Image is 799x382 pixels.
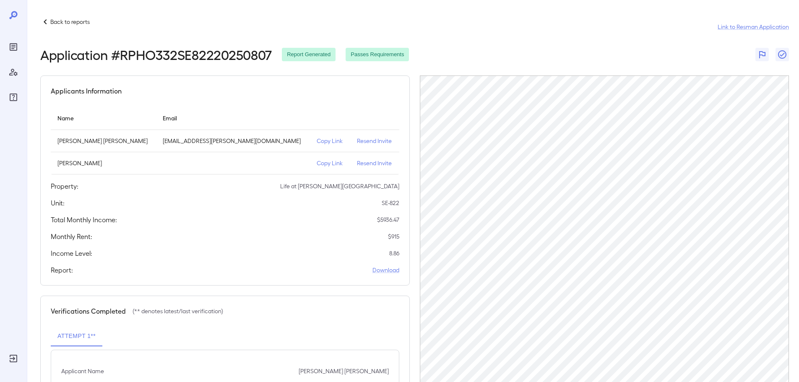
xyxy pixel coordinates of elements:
a: Download [372,266,399,274]
span: Passes Requirements [346,51,409,59]
th: Email [156,106,310,130]
div: Log Out [7,352,20,365]
h5: Monthly Rent: [51,231,92,242]
h5: Unit: [51,198,65,208]
h2: Application # RPHO332SE82220250807 [40,47,272,62]
p: 8.86 [389,249,399,257]
p: [PERSON_NAME] [PERSON_NAME] [57,137,149,145]
h5: Total Monthly Income: [51,215,117,225]
div: Reports [7,40,20,54]
h5: Property: [51,181,78,191]
p: (** denotes latest/last verification) [133,307,223,315]
button: Close Report [776,48,789,61]
h5: Report: [51,265,73,275]
p: Back to reports [50,18,90,26]
p: Copy Link [317,137,344,145]
h5: Verifications Completed [51,306,126,316]
p: Applicant Name [61,367,104,375]
p: $ 915 [388,232,399,241]
p: [PERSON_NAME] [PERSON_NAME] [299,367,389,375]
p: [PERSON_NAME] [57,159,149,167]
p: Resend Invite [357,159,393,167]
th: Name [51,106,156,130]
button: Flag Report [755,48,769,61]
span: Report Generated [282,51,336,59]
p: SE-822 [382,199,399,207]
table: simple table [51,106,399,174]
button: Attempt 1** [51,326,102,346]
p: Life at [PERSON_NAME][GEOGRAPHIC_DATA] [280,182,399,190]
div: FAQ [7,91,20,104]
h5: Applicants Information [51,86,122,96]
p: $ 5936.47 [377,216,399,224]
p: Copy Link [317,159,344,167]
a: Link to Resman Application [718,23,789,31]
div: Manage Users [7,65,20,79]
h5: Income Level: [51,248,92,258]
p: [EMAIL_ADDRESS][PERSON_NAME][DOMAIN_NAME] [163,137,303,145]
p: Resend Invite [357,137,393,145]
